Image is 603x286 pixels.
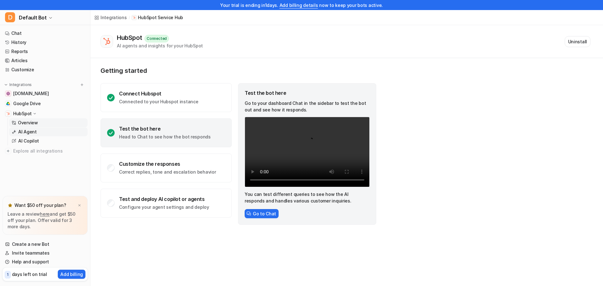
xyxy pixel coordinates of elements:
a: svenn.com[DOMAIN_NAME] [3,89,88,98]
div: Test the bot here [245,90,370,96]
img: svenn.com [6,92,10,95]
p: AI Agent [18,129,37,135]
a: AI Agent [9,127,88,136]
img: x [78,203,81,208]
span: Explore all integrations [13,146,85,156]
a: History [3,38,88,47]
a: HubSpot Service Hub iconHubSpot Service Hub [132,14,183,21]
div: HubSpot [117,34,144,41]
div: Connected [144,35,169,42]
video: Your browser does not support the video tag. [245,117,370,187]
img: menu_add.svg [80,83,84,87]
p: Want $50 off your plan? [14,202,66,208]
img: expand menu [4,83,8,87]
button: Add billing [58,270,85,279]
img: star [8,203,13,208]
div: Connect Hubspot [119,90,198,97]
a: Customize [3,65,88,74]
a: Help and support [3,257,88,266]
p: Head to Chat to see how the bot responds [119,134,211,140]
div: AI agents and insights for your HubSpot [117,42,203,49]
img: HubSpot Service Hub [102,37,111,46]
p: Correct replies, tone and escalation behavior [119,169,216,175]
a: Explore all integrations [3,147,88,155]
a: Articles [3,56,88,65]
a: Add billing details [280,3,318,8]
a: Reports [3,47,88,56]
a: Google DriveGoogle Drive [3,99,88,108]
img: explore all integrations [5,148,11,154]
span: Google Drive [13,100,41,107]
p: Go to your dashboard Chat in the sidebar to test the bot out and see how it responds. [245,100,370,113]
a: AI Copilot [9,137,88,145]
img: HubSpot [6,112,10,116]
a: here [40,211,50,217]
span: [DOMAIN_NAME] [13,90,49,97]
p: 1 [7,272,8,278]
p: Leave a review and get $50 off your plan. Offer valid for 3 more days. [8,211,83,230]
a: Integrations [94,14,127,21]
p: Getting started [100,67,377,74]
p: Integrations [9,82,32,87]
div: Test the bot here [119,126,211,132]
div: Integrations [100,14,127,21]
span: D [5,12,15,22]
p: HubSpot Service Hub [138,14,183,21]
p: AI Copilot [18,138,39,144]
a: Invite teammates [3,249,88,257]
button: Go to Chat [245,209,279,218]
span: / [129,15,130,20]
p: Add billing [60,271,83,278]
div: Test and deploy AI copilot or agents [119,196,209,202]
p: Configure your agent settings and deploy [119,204,209,210]
span: Default Bot [19,13,47,22]
a: Overview [9,118,88,127]
a: Create a new Bot [3,240,88,249]
p: Overview [18,120,38,126]
button: Integrations [3,82,34,88]
img: Google Drive [6,102,10,105]
a: Chat [3,29,88,38]
p: Connected to your Hubspot instance [119,99,198,105]
div: Customize the responses [119,161,216,167]
p: days left on trial [12,271,47,278]
p: HubSpot [13,111,32,117]
p: You can test different queries to see how the AI responds and handles various customer inquiries. [245,191,370,204]
img: ChatIcon [247,211,251,216]
img: HubSpot Service Hub icon [133,16,136,19]
button: Uninstall [565,36,590,47]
